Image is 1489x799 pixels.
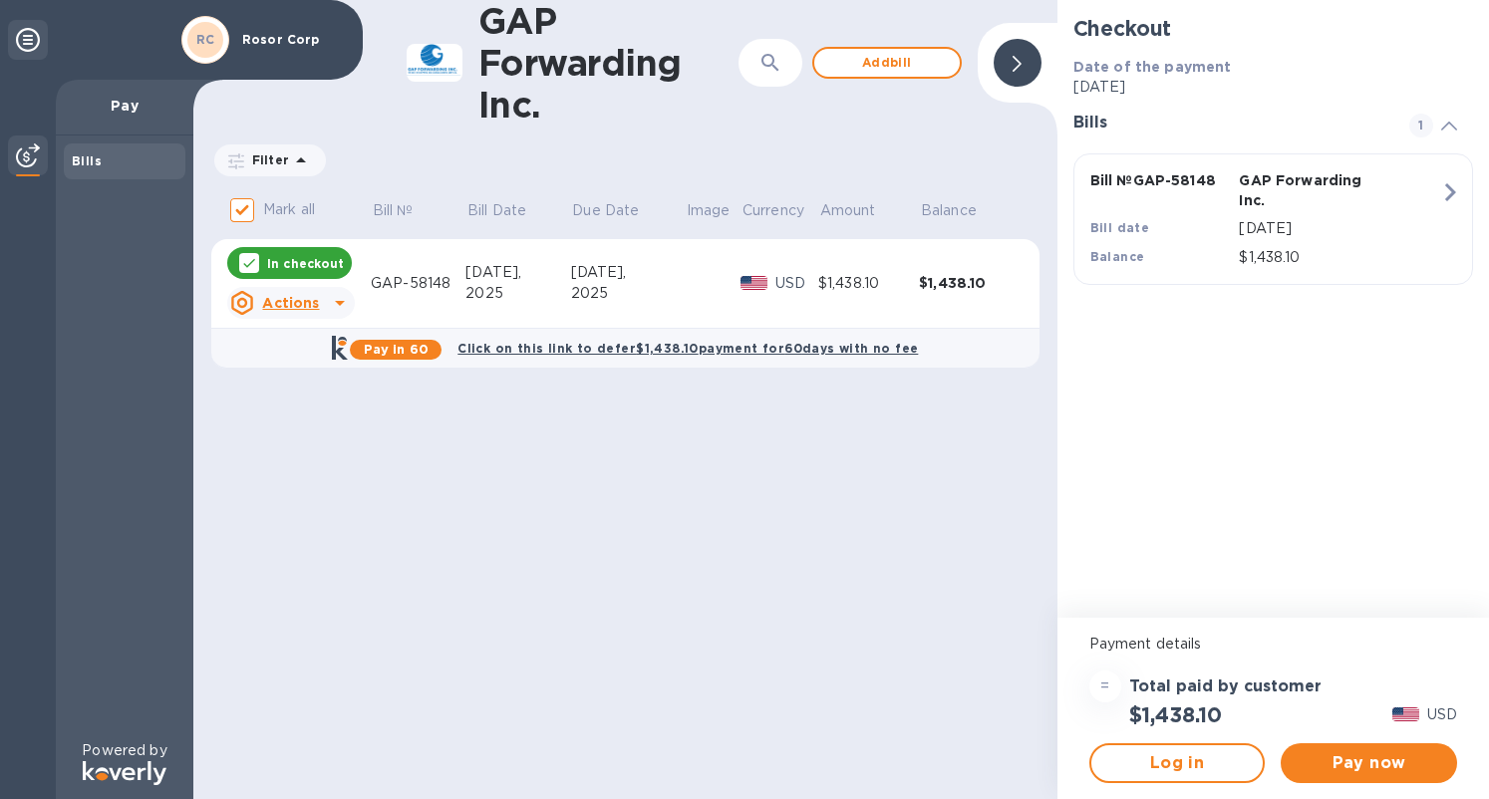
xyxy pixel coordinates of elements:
button: Addbill [812,47,962,79]
p: Amount [820,200,876,221]
p: Rosor Corp [242,33,342,47]
p: [DATE] [1073,77,1473,98]
p: Due Date [572,200,639,221]
b: Bills [72,153,102,168]
div: GAP-58148 [371,273,465,294]
p: Mark all [263,199,315,220]
span: 1 [1409,114,1433,137]
p: $1,438.10 [1239,247,1440,268]
p: Payment details [1089,634,1457,655]
span: Balance [921,200,1003,221]
h2: Checkout [1073,16,1473,41]
button: Bill №GAP-58148GAP Forwarding Inc.Bill date[DATE]Balance$1,438.10 [1073,153,1473,285]
h2: $1,438.10 [1129,702,1222,727]
button: Pay now [1281,743,1457,783]
b: Click on this link to defer $1,438.10 payment for 60 days with no fee [457,341,918,356]
span: Amount [820,200,902,221]
u: Actions [262,295,319,311]
span: Add bill [830,51,944,75]
span: Log in [1107,751,1248,775]
p: Filter [244,151,289,168]
h3: Total paid by customer [1129,677,1322,696]
b: Pay in 60 [364,342,429,357]
b: Bill date [1090,220,1150,235]
p: GAP Forwarding Inc. [1239,170,1380,210]
h3: Bills [1073,114,1385,133]
p: Pay [72,96,177,116]
img: Logo [83,761,166,785]
p: Powered by [82,740,166,761]
span: Bill № [373,200,440,221]
button: Log in [1089,743,1266,783]
div: 2025 [465,283,570,304]
p: Balance [921,200,977,221]
p: Currency [743,200,804,221]
span: Bill Date [467,200,552,221]
p: Bill № GAP-58148 [1090,170,1232,190]
span: Due Date [572,200,665,221]
div: 2025 [571,283,686,304]
p: [DATE] [1239,218,1440,239]
div: [DATE], [465,262,570,283]
div: = [1089,670,1121,702]
p: Bill Date [467,200,526,221]
b: RC [196,32,215,47]
img: USD [741,276,767,290]
p: Bill № [373,200,414,221]
b: Date of the payment [1073,59,1232,75]
p: In checkout [267,255,344,272]
div: [DATE], [571,262,686,283]
p: Image [687,200,731,221]
b: Balance [1090,249,1145,264]
img: USD [1392,707,1419,721]
div: $1,438.10 [919,273,1020,293]
span: Pay now [1297,751,1441,775]
div: $1,438.10 [818,273,919,294]
p: USD [775,273,818,294]
p: USD [1427,704,1457,725]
